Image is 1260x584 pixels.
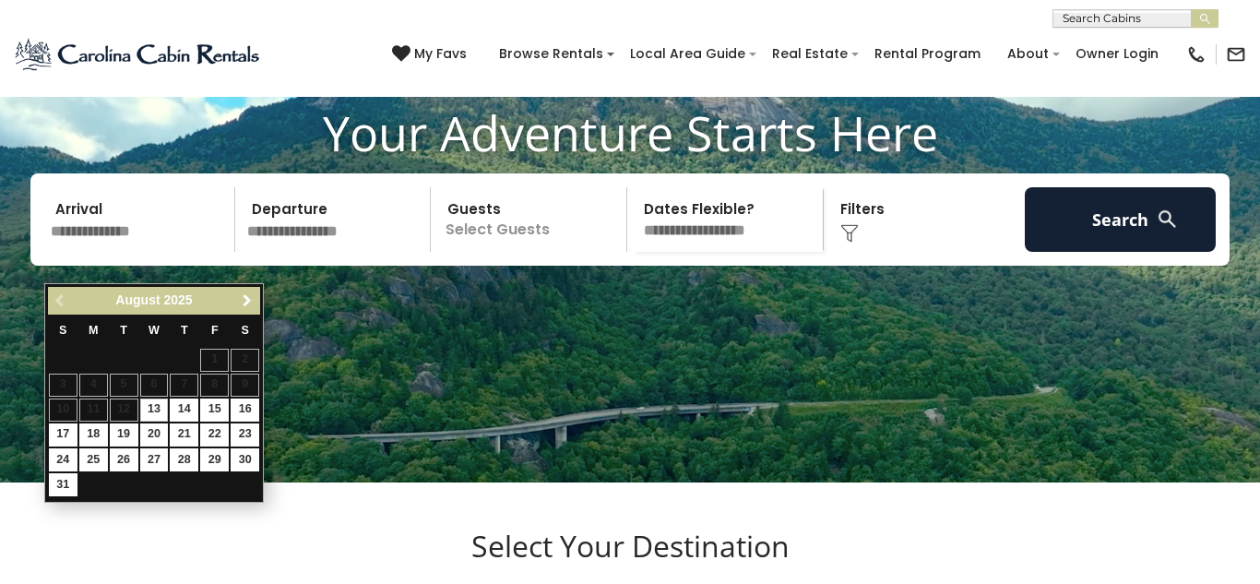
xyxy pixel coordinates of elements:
a: 30 [231,448,259,471]
p: Select Guests [436,187,626,252]
span: Wednesday [149,324,160,337]
a: 23 [231,423,259,447]
span: 2025 [163,292,192,307]
a: My Favs [392,44,471,65]
a: 19 [110,423,138,447]
a: About [998,40,1058,68]
a: 28 [170,448,198,471]
img: Blue-2.png [14,36,263,73]
a: Browse Rentals [490,40,612,68]
a: Real Estate [763,40,857,68]
span: Sunday [59,324,66,337]
a: Local Area Guide [621,40,755,68]
span: My Favs [414,44,467,64]
a: 13 [140,399,169,422]
img: mail-regular-black.png [1226,44,1246,65]
a: 20 [140,423,169,447]
a: 21 [170,423,198,447]
a: Rental Program [865,40,990,68]
a: Next [235,290,258,313]
a: 29 [200,448,229,471]
a: 18 [79,423,108,447]
h1: Your Adventure Starts Here [14,104,1246,161]
span: Friday [211,324,219,337]
img: filter--v1.png [840,224,859,243]
a: 26 [110,448,138,471]
a: 27 [140,448,169,471]
a: 14 [170,399,198,422]
a: 22 [200,423,229,447]
span: Tuesday [120,324,127,337]
a: 17 [49,423,77,447]
span: Saturday [242,324,249,337]
span: August [115,292,160,307]
span: Thursday [181,324,188,337]
a: 16 [231,399,259,422]
a: 25 [79,448,108,471]
img: phone-regular-black.png [1186,44,1207,65]
a: 15 [200,399,229,422]
span: Next [240,293,255,308]
button: Search [1025,187,1216,252]
a: 31 [49,473,77,496]
span: Monday [89,324,99,337]
img: search-regular-white.png [1156,208,1179,231]
a: 24 [49,448,77,471]
a: Owner Login [1066,40,1168,68]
